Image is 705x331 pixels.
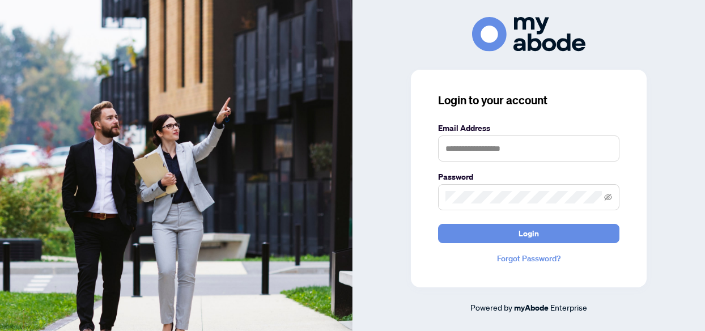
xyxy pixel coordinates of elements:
span: Enterprise [550,302,587,312]
a: myAbode [514,302,549,314]
span: Powered by [470,302,512,312]
span: eye-invisible [604,193,612,201]
img: ma-logo [472,17,585,52]
label: Password [438,171,619,183]
label: Email Address [438,122,619,134]
h3: Login to your account [438,92,619,108]
span: Login [519,224,539,243]
button: Login [438,224,619,243]
a: Forgot Password? [438,252,619,265]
